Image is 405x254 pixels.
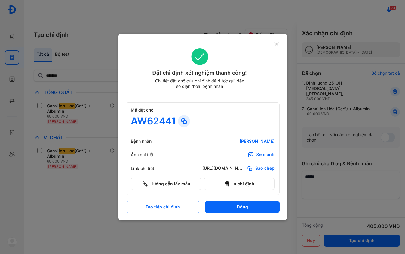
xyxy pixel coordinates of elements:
[131,166,167,171] div: Link chi tiết
[255,166,275,172] span: Sao chép
[204,178,275,190] button: In chỉ định
[131,107,275,113] div: Mã đặt chỗ
[202,166,244,172] div: [URL][DOMAIN_NAME]
[205,201,280,213] button: Đóng
[131,115,176,127] div: AW62441
[131,152,167,157] div: Ảnh chi tiết
[131,139,167,144] div: Bệnh nhân
[126,69,274,77] div: Đặt chỉ định xét nghiệm thành công!
[256,152,275,158] div: Xem ảnh
[202,139,275,144] div: [PERSON_NAME]
[131,178,201,190] button: Hướng dẫn lấy mẫu
[152,78,247,89] div: Chi tiết đặt chỗ của chỉ định đã được gửi đến số điện thoại bệnh nhân
[126,201,200,213] button: Tạo tiếp chỉ định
